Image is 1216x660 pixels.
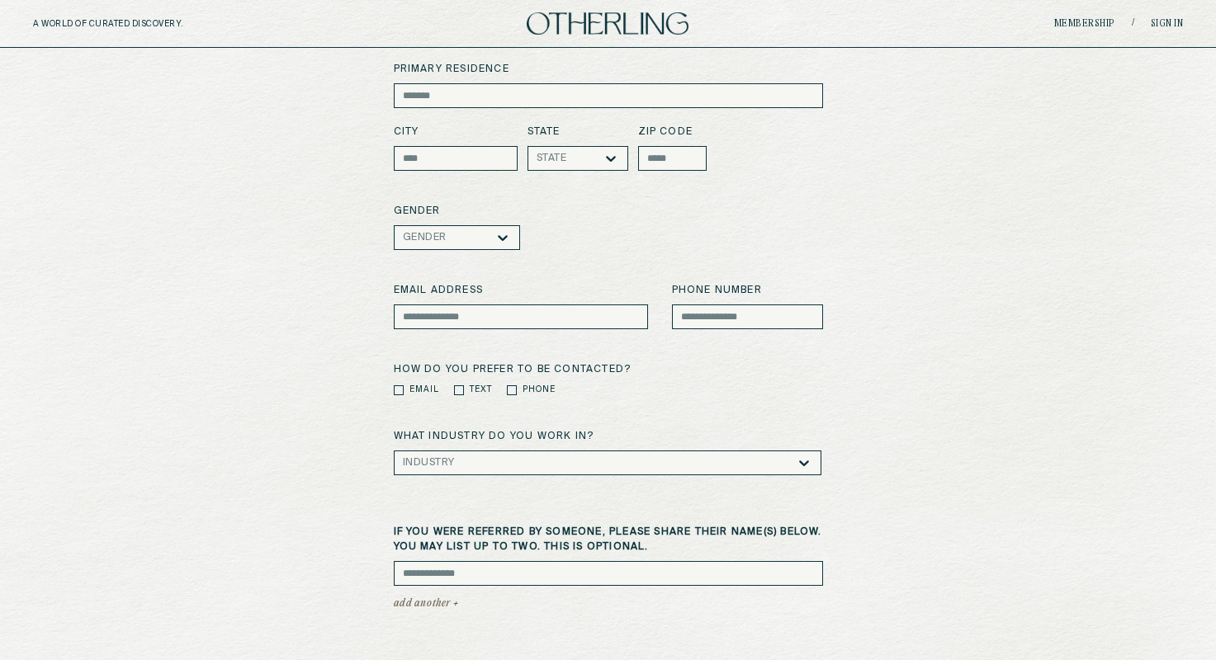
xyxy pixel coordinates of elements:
div: Industry [403,457,455,469]
label: How do you prefer to be contacted? [394,362,823,377]
div: State [537,153,567,164]
a: Membership [1054,19,1115,29]
input: gender-dropdown [447,232,450,243]
div: Gender [403,232,447,243]
img: logo [527,12,688,35]
label: Text [470,384,492,396]
label: What industry do you work in? [394,429,823,444]
h5: A WORLD OF CURATED DISCOVERY. [33,19,255,29]
a: Sign in [1151,19,1184,29]
label: Email address [394,283,648,298]
span: / [1132,17,1134,30]
label: State [528,125,628,139]
label: primary residence [394,62,823,77]
label: Phone [523,384,556,396]
label: Email [409,384,439,396]
label: zip code [638,125,707,139]
input: state-dropdown [566,153,570,164]
label: Phone number [672,283,823,298]
input: industry-dropdown [455,457,458,469]
button: add another + [394,592,459,615]
label: City [394,125,518,139]
label: Gender [394,204,823,219]
label: If you were referred by someone, please share their name(s) below. You may list up to two. This i... [394,525,823,554]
